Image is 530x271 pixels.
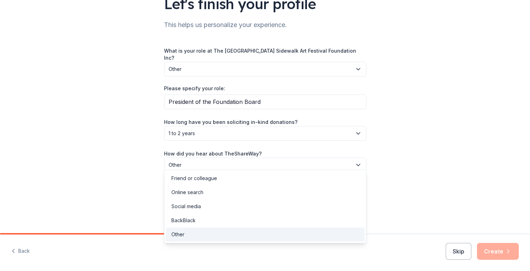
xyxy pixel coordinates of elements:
[171,202,201,211] div: Social media
[171,216,196,225] div: BackBlack
[164,170,366,243] div: Other
[171,230,184,239] div: Other
[169,161,352,169] span: Other
[164,158,366,172] button: Other
[171,174,217,183] div: Friend or colleague
[171,188,203,197] div: Online search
